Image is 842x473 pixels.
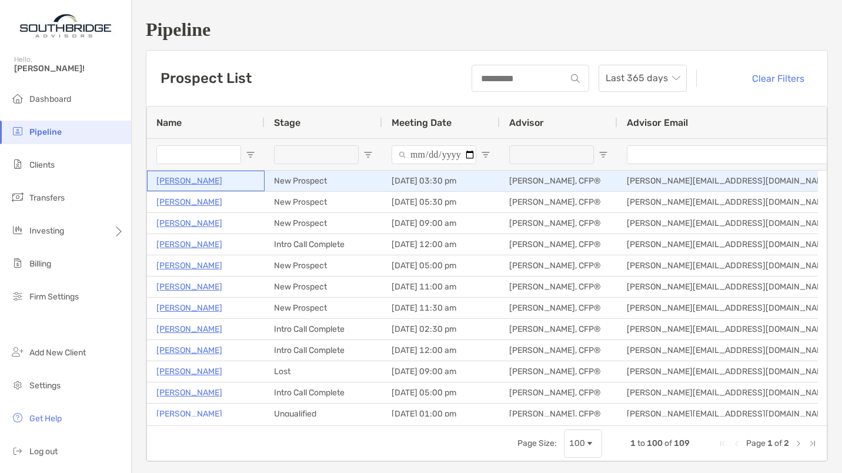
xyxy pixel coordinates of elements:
[382,234,500,255] div: [DATE] 12:00 am
[674,438,690,448] span: 109
[599,150,608,159] button: Open Filter Menu
[767,438,773,448] span: 1
[156,322,222,337] p: [PERSON_NAME]
[382,192,500,212] div: [DATE] 05:30 pm
[382,361,500,382] div: [DATE] 09:00 am
[664,438,672,448] span: of
[29,348,86,358] span: Add New Client
[734,65,813,91] button: Clear Filters
[392,117,452,128] span: Meeting Date
[11,223,25,237] img: investing icon
[481,150,490,159] button: Open Filter Menu
[517,438,557,448] div: Page Size:
[11,124,25,138] img: pipeline icon
[29,381,61,391] span: Settings
[29,160,55,170] span: Clients
[156,385,222,400] a: [PERSON_NAME]
[794,439,803,448] div: Next Page
[246,150,255,159] button: Open Filter Menu
[265,298,382,318] div: New Prospect
[29,259,51,269] span: Billing
[29,226,64,236] span: Investing
[274,117,300,128] span: Stage
[156,279,222,294] a: [PERSON_NAME]
[265,213,382,234] div: New Prospect
[265,171,382,191] div: New Prospect
[265,404,382,424] div: Unqualified
[265,277,382,297] div: New Prospect
[156,407,222,421] a: [PERSON_NAME]
[29,414,62,424] span: Get Help
[774,438,782,448] span: of
[564,429,602,458] div: Page Size
[14,64,124,74] span: [PERSON_NAME]!
[29,447,58,457] span: Log out
[156,145,241,164] input: Name Filter Input
[500,171,617,191] div: [PERSON_NAME], CFP®
[29,193,65,203] span: Transfers
[647,438,663,448] span: 100
[29,292,79,302] span: Firm Settings
[265,192,382,212] div: New Prospect
[500,234,617,255] div: [PERSON_NAME], CFP®
[392,145,476,164] input: Meeting Date Filter Input
[500,319,617,339] div: [PERSON_NAME], CFP®
[382,171,500,191] div: [DATE] 03:30 pm
[500,340,617,361] div: [PERSON_NAME], CFP®
[606,65,680,91] span: Last 365 days
[363,150,373,159] button: Open Filter Menu
[500,192,617,212] div: [PERSON_NAME], CFP®
[156,258,222,273] a: [PERSON_NAME]
[11,444,25,458] img: logout icon
[156,237,222,252] p: [PERSON_NAME]
[156,364,222,379] a: [PERSON_NAME]
[500,213,617,234] div: [PERSON_NAME], CFP®
[265,319,382,339] div: Intro Call Complete
[156,174,222,188] p: [PERSON_NAME]
[569,438,585,448] div: 100
[382,382,500,403] div: [DATE] 05:00 pm
[156,216,222,231] a: [PERSON_NAME]
[11,378,25,392] img: settings icon
[156,301,222,315] a: [PERSON_NAME]
[500,361,617,382] div: [PERSON_NAME], CFP®
[732,439,741,448] div: Previous Page
[156,195,222,209] a: [PERSON_NAME]
[382,213,500,234] div: [DATE] 09:00 am
[265,255,382,276] div: New Prospect
[500,298,617,318] div: [PERSON_NAME], CFP®
[808,439,817,448] div: Last Page
[11,411,25,425] img: get-help icon
[500,404,617,424] div: [PERSON_NAME], CFP®
[11,157,25,171] img: clients icon
[11,289,25,303] img: firm-settings icon
[29,127,62,137] span: Pipeline
[382,255,500,276] div: [DATE] 05:00 pm
[382,277,500,297] div: [DATE] 11:00 am
[265,234,382,255] div: Intro Call Complete
[265,340,382,361] div: Intro Call Complete
[784,438,789,448] span: 2
[156,343,222,358] a: [PERSON_NAME]
[14,5,117,47] img: Zoe Logo
[382,404,500,424] div: [DATE] 01:00 pm
[265,361,382,382] div: Lost
[500,382,617,403] div: [PERSON_NAME], CFP®
[509,117,544,128] span: Advisor
[627,117,688,128] span: Advisor Email
[571,74,580,83] img: input icon
[156,117,182,128] span: Name
[265,382,382,403] div: Intro Call Complete
[382,319,500,339] div: [DATE] 02:30 pm
[718,439,727,448] div: First Page
[11,345,25,359] img: add_new_client icon
[500,255,617,276] div: [PERSON_NAME], CFP®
